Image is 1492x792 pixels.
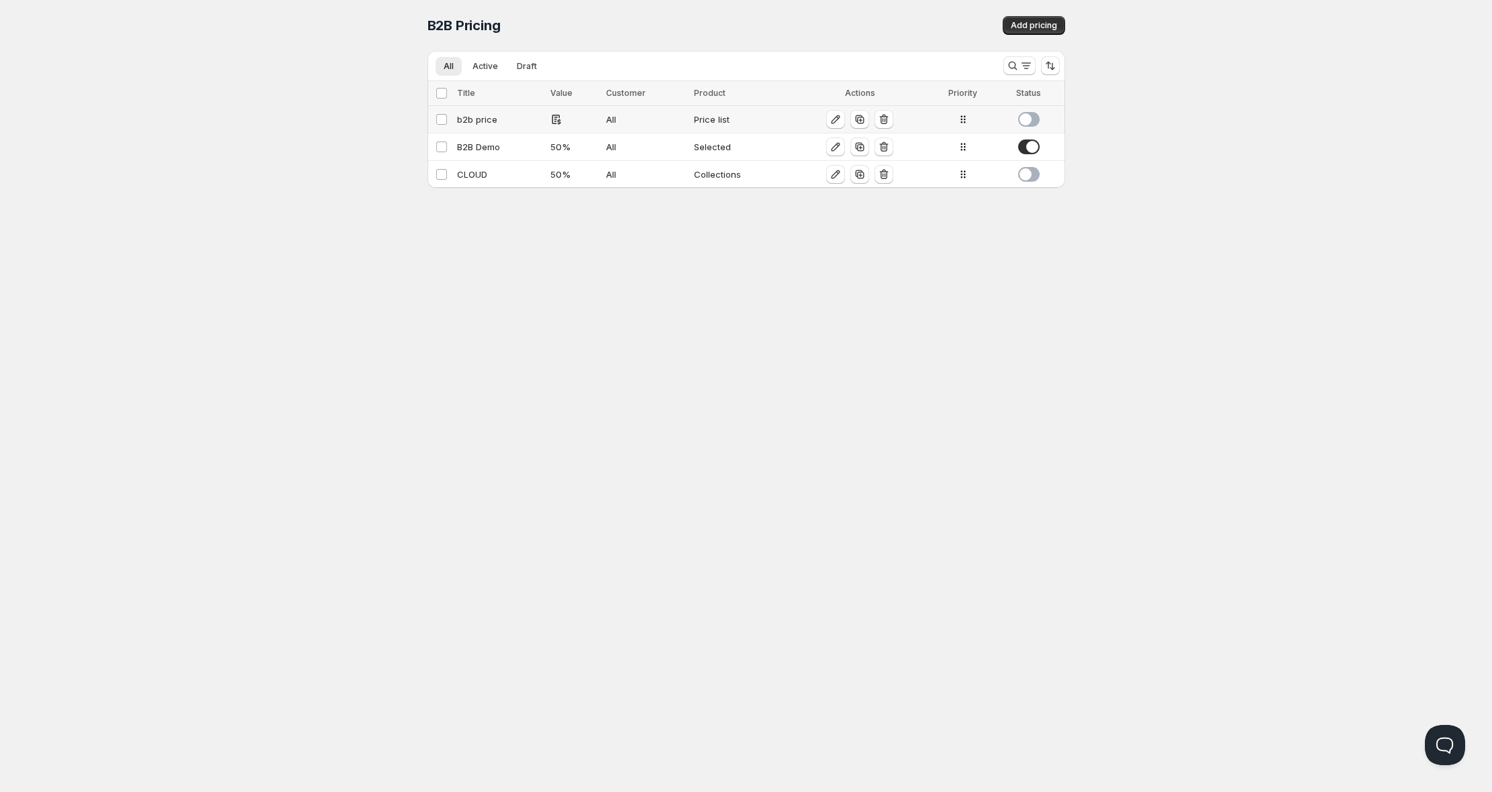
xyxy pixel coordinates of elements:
div: CLOUD [457,168,543,181]
span: Draft [517,61,537,72]
button: Search and filter results [1003,56,1036,75]
button: Sort the results [1041,56,1060,75]
span: Status [1016,88,1041,98]
div: All [606,168,686,181]
span: Actions [845,88,875,98]
div: All [606,113,686,126]
span: All [444,61,454,72]
button: Add pricing [1003,16,1065,35]
span: Product [694,88,726,98]
div: b2b price [457,113,543,126]
span: Customer [606,88,646,98]
span: Value [550,88,573,98]
div: Price list [694,113,787,126]
span: Priority [948,88,977,98]
iframe: Help Scout Beacon - Open [1425,725,1465,765]
div: B2B Demo [457,140,543,154]
div: Selected [694,140,787,154]
div: 50 % [550,168,598,181]
div: Collections [694,168,787,181]
div: All [606,140,686,154]
div: 50 % [550,140,598,154]
span: Title [457,88,475,98]
span: Active [473,61,498,72]
span: B2B Pricing [428,17,501,34]
span: Add pricing [1011,20,1057,31]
